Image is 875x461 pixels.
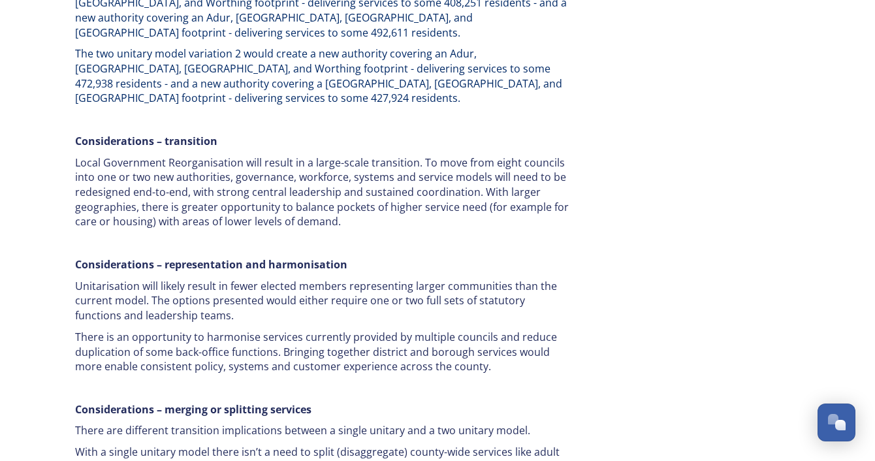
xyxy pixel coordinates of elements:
p: Local Government Reorganisation will result in a large-scale transition. To move from eight counc... [75,155,571,230]
span: The two unitary model variation 2 would create a new authority covering an Adur, [GEOGRAPHIC_DATA... [75,46,565,105]
strong: Considerations – representation and harmonisation [75,257,347,272]
p: There are different transition implications between a single unitary and a two unitary model. [75,423,571,438]
p: There is an opportunity to harmonise services currently provided by multiple councils and reduce ... [75,330,571,374]
strong: Considerations – merging or splitting services [75,402,311,417]
strong: Considerations – transition [75,134,217,148]
button: Open Chat [818,404,855,441]
p: Unitarisation will likely result in fewer elected members representing larger communities than th... [75,279,571,323]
